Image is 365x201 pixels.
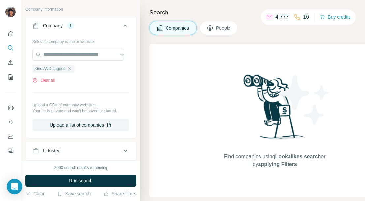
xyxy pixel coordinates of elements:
[26,143,136,159] button: Industry
[69,177,93,184] span: Run search
[275,70,334,130] img: Surfe Illustration - Stars
[258,162,297,167] span: applying Filters
[67,23,74,29] div: 1
[5,71,16,83] button: My lists
[25,6,136,12] p: Company information
[5,28,16,39] button: Quick start
[32,102,129,108] p: Upload a CSV of company websites.
[43,147,59,154] div: Industry
[275,154,321,159] span: Lookalikes search
[25,175,136,187] button: Run search
[5,57,16,68] button: Enrich CSV
[5,131,16,142] button: Dashboard
[25,190,44,197] button: Clear
[32,36,129,45] div: Select a company name or website
[54,165,107,171] div: 2000 search results remaining
[32,77,55,83] button: Clear all
[26,18,136,36] button: Company1
[5,42,16,54] button: Search
[5,7,16,17] img: Avatar
[34,66,66,72] span: Kind AND Jugend
[5,145,16,157] button: Feedback
[104,190,136,197] button: Share filters
[43,22,63,29] div: Company
[216,25,231,31] span: People
[222,153,327,168] span: Find companies using or by
[320,13,350,22] button: Buy credits
[240,73,309,146] img: Surfe Illustration - Woman searching with binoculars
[32,119,129,131] button: Upload a list of companies
[57,190,91,197] button: Save search
[5,116,16,128] button: Use Surfe API
[5,102,16,113] button: Use Surfe on LinkedIn
[7,179,22,194] div: Open Intercom Messenger
[275,13,289,21] p: 4,777
[149,8,357,17] h4: Search
[303,13,309,21] p: 16
[166,25,190,31] span: Companies
[32,108,129,114] p: Your list is private and won't be saved or shared.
